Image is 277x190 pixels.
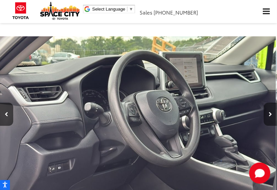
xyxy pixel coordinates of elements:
button: Next image [264,103,277,126]
span: Sales [140,9,152,16]
span: [PHONE_NUMBER] [154,9,198,16]
a: Select Language​ [92,7,133,12]
svg: Start Chat [249,163,270,184]
span: ​ [127,7,127,12]
span: Select Language [92,7,125,12]
img: Space City Toyota [40,2,80,20]
button: Toggle Chat Window [249,163,270,184]
span: ▼ [129,7,133,12]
